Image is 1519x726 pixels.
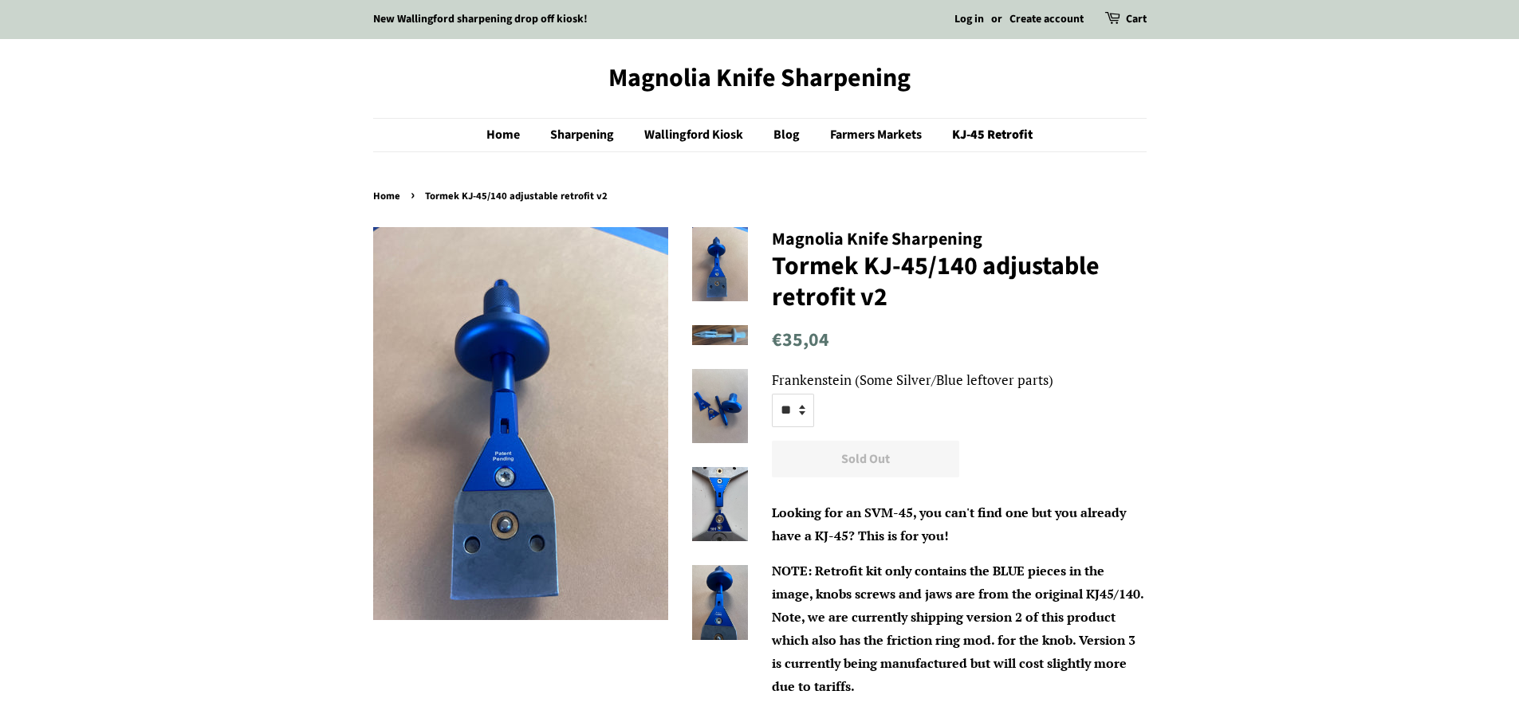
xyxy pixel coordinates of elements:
[692,565,748,639] img: Tormek KJ-45/140 adjustable retrofit v2
[373,227,668,620] img: Tormek KJ-45/140 adjustable retrofit v2
[692,227,748,301] img: Tormek KJ-45/140 adjustable retrofit v2
[373,189,404,203] a: Home
[1126,10,1147,29] a: Cart
[772,369,1147,392] label: Frankenstein (Some Silver/Blue leftover parts)
[486,119,536,151] a: Home
[632,119,759,151] a: Wallingford Kiosk
[991,10,1002,29] li: or
[818,119,938,151] a: Farmers Markets
[425,189,612,203] span: Tormek KJ-45/140 adjustable retrofit v2
[940,119,1033,151] a: KJ-45 Retrofit
[692,467,748,541] img: Tormek KJ-45/140 adjustable retrofit v2
[373,11,588,27] a: New Wallingford sharpening drop off kiosk!
[954,11,984,27] a: Log in
[772,226,982,252] span: Magnolia Knife Sharpening
[841,450,890,468] span: Sold Out
[692,325,748,345] img: Tormek KJ-45/140 adjustable retrofit v2
[772,504,1126,544] span: Looking for an SVM-45, you can't find one but you already have a KJ-45? This is for you!
[411,185,419,205] span: ›
[538,119,630,151] a: Sharpening
[373,63,1147,93] a: Magnolia Knife Sharpening
[373,188,1147,206] nav: breadcrumbs
[772,327,829,354] span: €35,04
[692,369,748,443] img: Tormek KJ-45/140 adjustable retrofit v2
[1009,11,1084,27] a: Create account
[761,119,816,151] a: Blog
[772,251,1147,312] h1: Tormek KJ-45/140 adjustable retrofit v2
[772,441,959,478] button: Sold Out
